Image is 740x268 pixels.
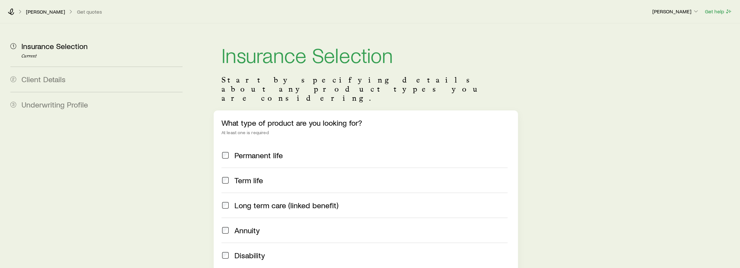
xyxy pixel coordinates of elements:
div: At least one is required [221,130,510,135]
input: Disability [222,252,229,259]
p: Current [21,54,182,59]
span: Annuity [234,226,260,235]
span: Underwriting Profile [21,100,88,109]
input: Permanent life [222,152,229,159]
span: Term life [234,176,263,185]
span: Client Details [21,74,66,84]
input: Annuity [222,227,229,234]
span: 3 [10,102,16,108]
h1: Insurance Selection [221,44,510,65]
span: Disability [234,251,265,260]
button: [PERSON_NAME] [652,8,699,16]
p: What type of product are you looking for? [221,118,510,127]
input: Long term care (linked benefit) [222,202,229,209]
p: [PERSON_NAME] [26,8,65,15]
button: Get quotes [77,9,102,15]
span: 1 [10,43,16,49]
input: Term life [222,177,229,184]
button: Get help [705,8,732,15]
span: Permanent life [234,151,283,160]
span: Long term care (linked benefit) [234,201,338,210]
p: [PERSON_NAME] [652,8,699,15]
span: Insurance Selection [21,41,88,51]
p: Start by specifying details about any product types you are considering. [221,75,510,103]
span: 2 [10,76,16,82]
